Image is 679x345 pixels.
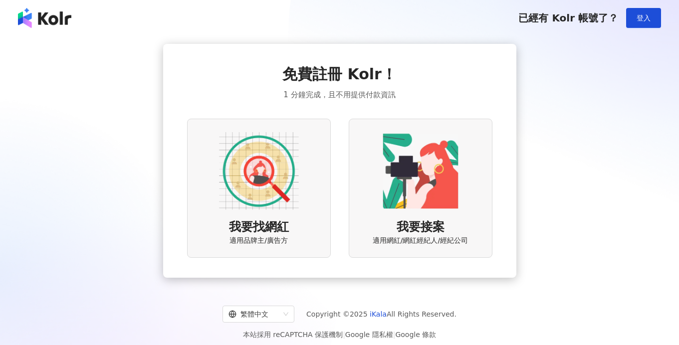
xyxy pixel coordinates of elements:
[229,219,289,236] span: 我要找網紅
[306,308,456,320] span: Copyright © 2025 All Rights Reserved.
[381,131,460,211] img: KOL identity option
[283,89,395,101] span: 1 分鐘完成，且不用提供付款資訊
[282,64,397,85] span: 免費註冊 Kolr！
[18,8,71,28] img: logo
[395,331,436,339] a: Google 條款
[243,329,436,341] span: 本站採用 reCAPTCHA 保護機制
[229,236,288,246] span: 適用品牌主/廣告方
[397,219,445,236] span: 我要接案
[345,331,393,339] a: Google 隱私權
[393,331,396,339] span: |
[228,306,279,322] div: 繁體中文
[637,14,651,22] span: 登入
[373,236,468,246] span: 適用網紅/網紅經紀人/經紀公司
[219,131,299,211] img: AD identity option
[370,310,387,318] a: iKala
[343,331,345,339] span: |
[518,12,618,24] span: 已經有 Kolr 帳號了？
[626,8,661,28] button: 登入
